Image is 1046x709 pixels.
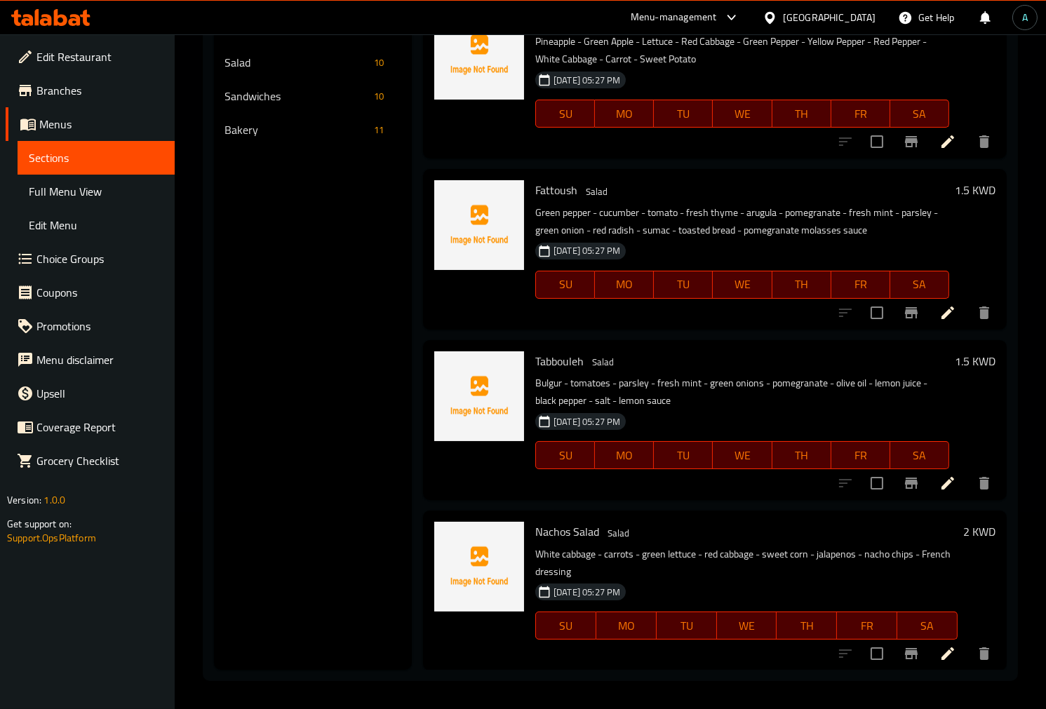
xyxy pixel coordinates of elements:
[831,100,890,128] button: FR
[586,354,619,370] span: Salad
[955,351,995,371] h6: 1.5 KWD
[654,100,713,128] button: TU
[18,141,175,175] a: Sections
[595,100,654,128] button: MO
[7,529,96,547] a: Support.OpsPlatform
[368,88,389,104] div: items
[29,149,163,166] span: Sections
[894,296,928,330] button: Branch-specific-item
[894,466,928,500] button: Branch-specific-item
[778,104,826,124] span: TH
[548,74,626,87] span: [DATE] 05:27 PM
[535,100,595,128] button: SU
[6,276,175,309] a: Coupons
[36,250,163,267] span: Choice Groups
[225,121,368,138] span: Bakery
[939,133,956,150] a: Edit menu item
[535,33,949,68] p: Pineapple - Green Apple - Lettuce - Red Cabbage - Green Pepper - Yellow Pepper - Red Pepper - Whi...
[717,612,777,640] button: WE
[542,445,589,466] span: SU
[837,274,885,295] span: FR
[535,180,577,201] span: Fattoush
[659,104,707,124] span: TU
[6,343,175,377] a: Menu disclaimer
[896,274,944,295] span: SA
[718,274,766,295] span: WE
[18,175,175,208] a: Full Menu View
[368,123,389,137] span: 11
[36,318,163,335] span: Promotions
[434,10,524,100] img: Crispy Salad
[654,271,713,299] button: TU
[586,354,619,371] div: Salad
[36,452,163,469] span: Grocery Checklist
[939,645,956,662] a: Edit menu item
[713,271,772,299] button: WE
[36,284,163,301] span: Coupons
[1022,10,1028,25] span: A
[939,304,956,321] a: Edit menu item
[657,612,717,640] button: TU
[542,616,591,636] span: SU
[601,104,648,124] span: MO
[6,377,175,410] a: Upsell
[595,441,654,469] button: MO
[6,242,175,276] a: Choice Groups
[6,107,175,141] a: Menus
[595,271,654,299] button: MO
[631,9,717,26] div: Menu-management
[535,271,595,299] button: SU
[890,441,949,469] button: SA
[897,612,958,640] button: SA
[7,491,41,509] span: Version:
[225,54,368,71] span: Salad
[535,351,584,372] span: Tabbouleh
[580,183,613,200] div: Salad
[662,616,711,636] span: TU
[39,116,163,133] span: Menus
[43,491,65,509] span: 1.0.0
[434,351,524,441] img: Tabbouleh
[6,410,175,444] a: Coverage Report
[890,271,949,299] button: SA
[723,616,772,636] span: WE
[967,296,1001,330] button: delete
[7,515,72,533] span: Get support on:
[939,475,956,492] a: Edit menu item
[225,88,368,104] span: Sandwiches
[535,612,596,640] button: SU
[862,468,892,498] span: Select to update
[894,637,928,670] button: Branch-specific-item
[535,441,595,469] button: SU
[36,351,163,368] span: Menu disclaimer
[29,183,163,200] span: Full Menu View
[214,46,413,79] div: Salad10
[862,298,892,328] span: Select to update
[36,385,163,402] span: Upsell
[782,616,831,636] span: TH
[214,6,413,152] nav: Menu sections
[214,79,413,113] div: Sandwiches10
[6,444,175,478] a: Grocery Checklist
[713,100,772,128] button: WE
[6,309,175,343] a: Promotions
[18,208,175,242] a: Edit Menu
[548,415,626,428] span: [DATE] 05:27 PM
[434,522,524,612] img: Nachos Salad
[783,10,876,25] div: [GEOGRAPHIC_DATA]
[967,125,1001,158] button: delete
[535,374,949,410] p: Bulgur - tomatoes - parsley - fresh mint - green onions - pomegranate - olive oil - lemon juice -...
[368,90,389,103] span: 10
[967,637,1001,670] button: delete
[772,271,831,299] button: TH
[772,441,831,469] button: TH
[596,612,657,640] button: MO
[955,180,995,200] h6: 1.5 KWD
[548,586,626,599] span: [DATE] 05:27 PM
[862,127,892,156] span: Select to update
[831,441,890,469] button: FR
[772,100,831,128] button: TH
[837,445,885,466] span: FR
